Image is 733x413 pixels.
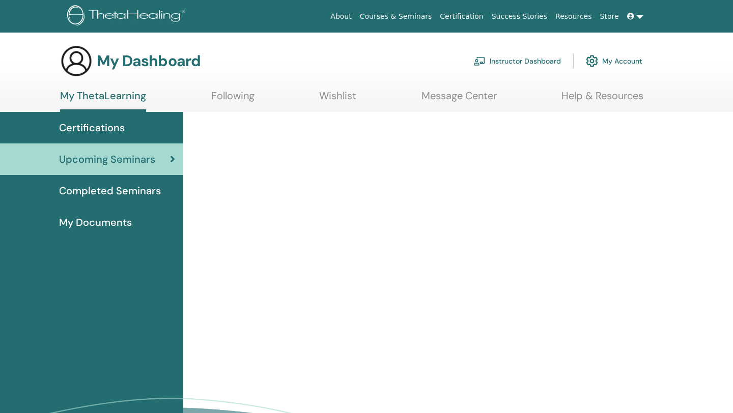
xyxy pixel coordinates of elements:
[436,7,487,26] a: Certification
[60,45,93,77] img: generic-user-icon.jpg
[561,90,643,109] a: Help & Resources
[67,5,189,28] img: logo.png
[586,50,642,72] a: My Account
[586,52,598,70] img: cog.svg
[421,90,497,109] a: Message Center
[326,7,355,26] a: About
[60,90,146,112] a: My ThetaLearning
[59,152,155,167] span: Upcoming Seminars
[596,7,623,26] a: Store
[356,7,436,26] a: Courses & Seminars
[473,50,561,72] a: Instructor Dashboard
[59,215,132,230] span: My Documents
[59,120,125,135] span: Certifications
[97,52,201,70] h3: My Dashboard
[488,7,551,26] a: Success Stories
[319,90,356,109] a: Wishlist
[473,56,486,66] img: chalkboard-teacher.svg
[551,7,596,26] a: Resources
[211,90,255,109] a: Following
[59,183,161,198] span: Completed Seminars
